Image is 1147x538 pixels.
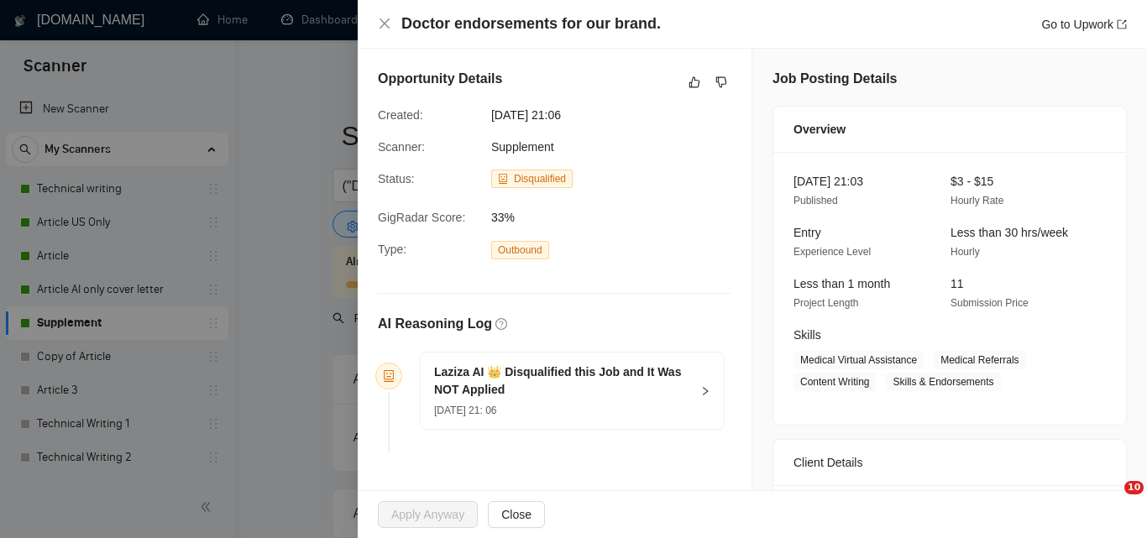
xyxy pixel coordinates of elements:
span: Supplement [491,140,554,154]
span: Hourly [951,246,980,258]
span: Experience Level [793,246,871,258]
span: $3 - $15 [951,175,993,188]
span: 11 [951,277,964,290]
span: Medical Referrals [934,351,1025,369]
span: Less than 30 hrs/week [951,226,1068,239]
span: Skills & Endorsements [886,373,1000,391]
span: Disqualified [514,173,566,185]
h5: Job Posting Details [773,69,897,89]
span: 33% [491,208,743,227]
span: [DATE] 21: 06 [434,405,496,416]
span: robot [498,174,508,184]
span: 10 [1124,481,1144,494]
span: export [1117,19,1127,29]
h5: AI Reasoning Log [378,314,492,334]
span: dislike [715,76,727,89]
span: Skills [793,328,821,342]
h4: Doctor endorsements for our brand. [401,13,661,34]
span: Less than 1 month [793,277,890,290]
span: robot [383,370,395,382]
span: Hourly Rate [951,195,1003,206]
span: question-circle [495,318,507,330]
span: Close [501,505,532,524]
button: like [684,72,704,92]
span: Status: [378,172,415,185]
iframe: Intercom live chat [1090,481,1130,521]
a: Go to Upworkexport [1041,18,1127,31]
span: [DATE] 21:06 [491,106,743,124]
span: close [378,17,391,30]
span: Published [793,195,838,206]
span: Type: [378,243,406,256]
span: Overview [793,120,846,138]
span: Outbound [491,241,549,259]
span: GigRadar Score: [378,211,465,224]
button: dislike [711,72,731,92]
span: [DATE] 21:03 [793,175,863,188]
button: Close [488,501,545,528]
span: Submission Price [951,297,1029,309]
h5: Opportunity Details [378,69,502,89]
span: like [689,76,700,89]
span: Entry [793,226,821,239]
h5: Laziza AI 👑 Disqualified this Job and It Was NOT Applied [434,363,690,399]
div: Client Details [793,440,1106,485]
span: Content Writing [793,373,876,391]
span: right [700,386,710,396]
span: Medical Virtual Assistance [793,351,924,369]
span: Created: [378,108,423,122]
span: Project Length [793,297,858,309]
button: Close [378,17,391,31]
span: Scanner: [378,140,425,154]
